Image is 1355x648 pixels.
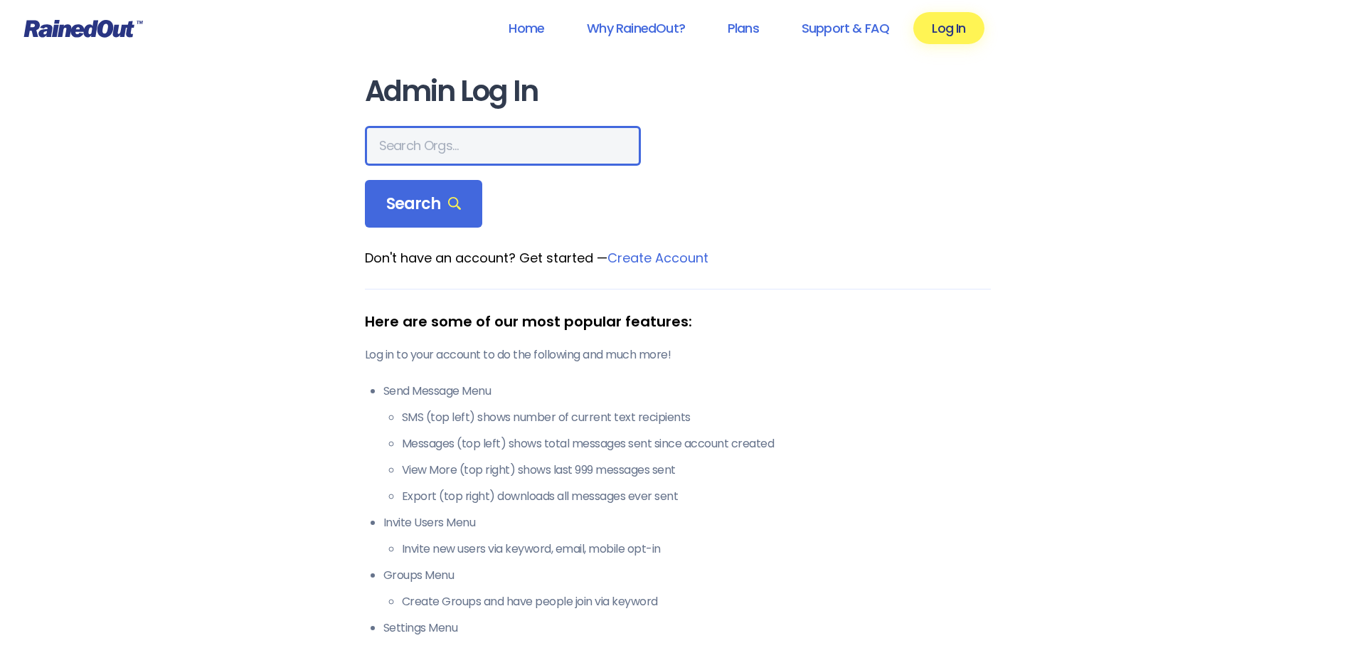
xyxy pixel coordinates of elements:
li: Invite new users via keyword, email, mobile opt-in [402,541,991,558]
span: Search [386,194,462,214]
a: Why RainedOut? [568,12,703,44]
li: SMS (top left) shows number of current text recipients [402,409,991,426]
li: View More (top right) shows last 999 messages sent [402,462,991,479]
input: Search Orgs… [365,126,641,166]
li: Export (top right) downloads all messages ever sent [402,488,991,505]
a: Support & FAQ [783,12,908,44]
li: Messages (top left) shows total messages sent since account created [402,435,991,452]
a: Create Account [607,249,708,267]
a: Home [490,12,563,44]
div: Search [365,180,483,228]
li: Create Groups and have people join via keyword [402,593,991,610]
li: Send Message Menu [383,383,991,505]
li: Invite Users Menu [383,514,991,558]
h1: Admin Log In [365,75,991,107]
li: Groups Menu [383,567,991,610]
a: Plans [709,12,777,44]
a: Log In [913,12,984,44]
div: Here are some of our most popular features: [365,311,991,332]
p: Log in to your account to do the following and much more! [365,346,991,363]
